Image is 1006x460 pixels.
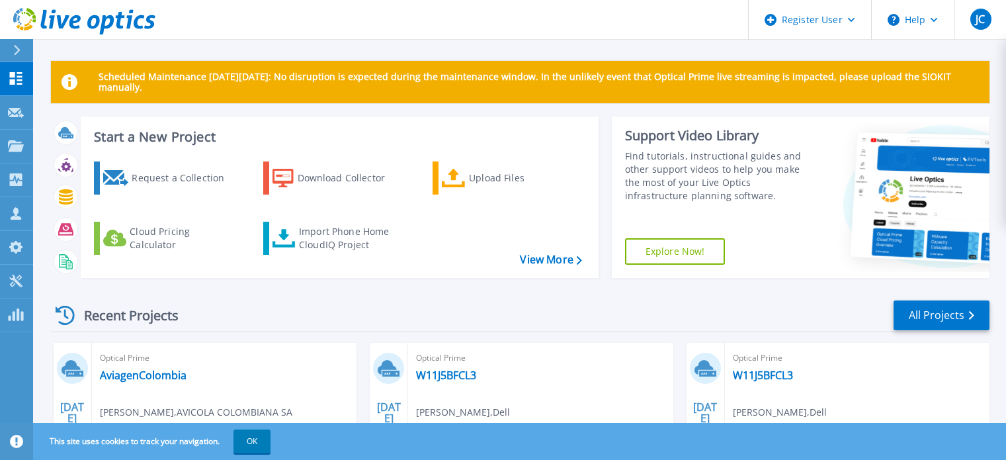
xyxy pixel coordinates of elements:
a: View More [520,253,581,266]
div: Cloud Pricing Calculator [130,225,235,252]
div: [DATE] 2024 [692,403,718,451]
a: Request a Collection [94,161,241,195]
span: JC [976,14,985,24]
div: [DATE] 2024 [60,403,85,451]
a: W11J5BFCL3 [733,369,793,382]
div: Recent Projects [51,299,196,332]
div: Upload Files [469,165,575,191]
span: [PERSON_NAME] , Dell [416,405,510,420]
a: Upload Files [433,161,580,195]
a: All Projects [894,300,989,330]
a: Download Collector [263,161,411,195]
span: [PERSON_NAME] , Dell [733,405,827,420]
div: Download Collector [298,165,403,191]
div: Support Video Library [625,127,815,144]
a: Cloud Pricing Calculator [94,222,241,255]
a: W11J5BFCL3 [416,369,476,382]
a: AviagenColombia [100,369,187,382]
div: [DATE] 2024 [376,403,401,451]
button: OK [233,430,271,453]
div: Find tutorials, instructional guides and other support videos to help you make the most of your L... [625,150,815,203]
div: Import Phone Home CloudIQ Project [299,225,402,252]
p: Scheduled Maintenance [DATE][DATE]: No disruption is expected during the maintenance window. In t... [99,71,979,93]
span: Optical Prime [733,351,982,365]
span: Optical Prime [416,351,665,365]
a: Explore Now! [625,238,726,265]
h3: Start a New Project [94,130,581,144]
div: Request a Collection [132,165,237,191]
span: [PERSON_NAME] , AVICOLA COLOMBIANA SA [100,405,292,420]
span: Optical Prime [100,351,349,365]
span: This site uses cookies to track your navigation. [36,430,271,453]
